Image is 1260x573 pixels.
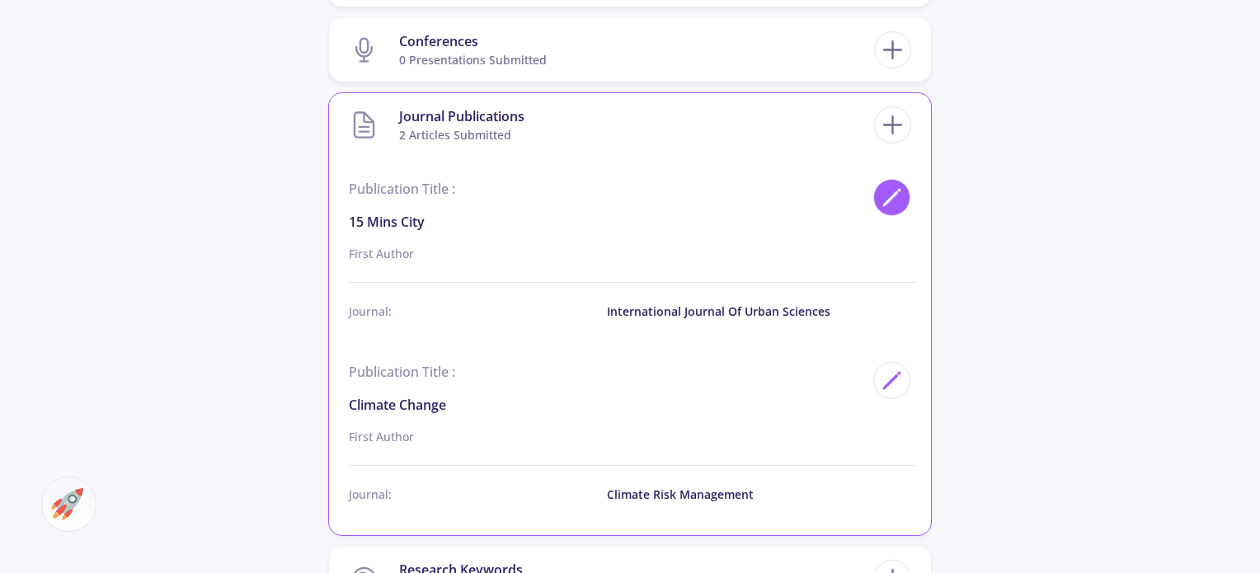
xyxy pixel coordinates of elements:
[349,179,864,199] p: Publication Title :
[349,395,864,415] p: Climate change
[399,106,524,126] div: Journal Publications
[399,51,547,68] div: 0 presentations submitted
[349,428,864,445] p: First Author
[349,212,864,232] p: 15 mins city
[399,31,547,51] div: Conferences
[349,486,607,503] p: Journal:
[51,488,83,520] img: ac-market
[399,126,524,143] div: 2 articles submitted
[607,486,865,503] p: Climate Risk Management
[349,245,864,262] p: First Author
[607,303,865,320] p: International Journal of Urban Sciences
[349,362,864,382] p: Publication Title :
[349,303,607,320] p: Journal:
